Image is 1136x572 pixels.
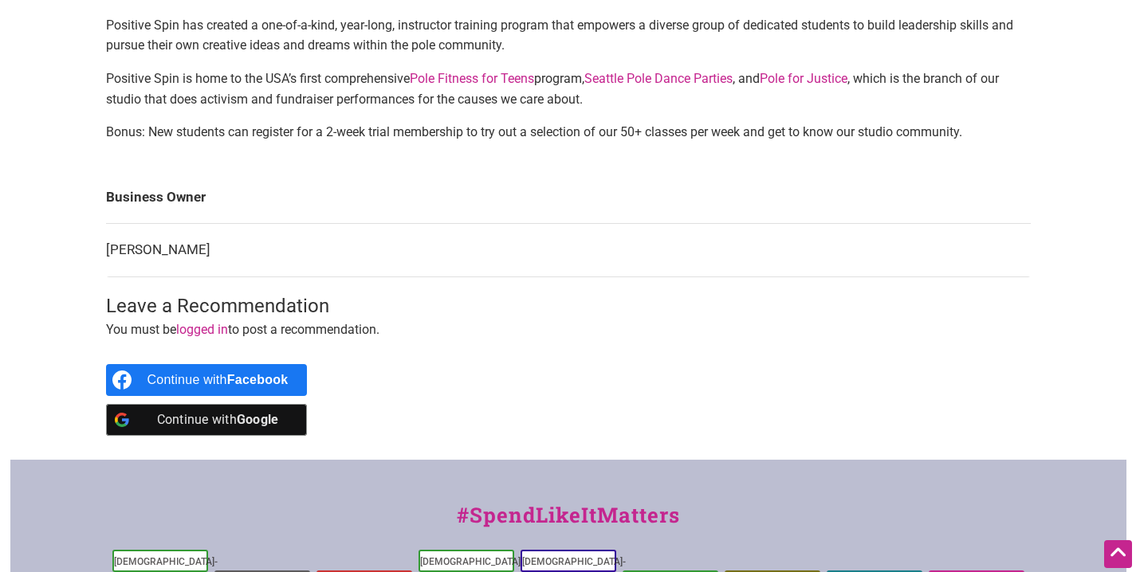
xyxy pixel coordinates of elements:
b: Facebook [227,373,289,386]
h3: Leave a Recommendation [106,293,1031,320]
a: Pole Fitness for Teens [410,71,534,86]
a: logged in [176,322,228,337]
p: Positive Spin has created a one-of-a-kind, year-long, instructor training program that empowers a... [106,15,1031,56]
div: Scroll Back to Top [1104,540,1132,568]
b: Google [237,412,279,427]
div: Continue with [147,404,289,436]
p: Bonus: New students can register for a 2-week trial membership to try out a selection of our 50+ ... [106,122,1031,143]
a: Pole for Justice [760,71,847,86]
p: You must be to post a recommendation. [106,319,1031,340]
a: Continue with <b>Google</b> [106,404,308,436]
td: [PERSON_NAME] [106,224,1031,277]
td: Business Owner [106,171,1031,224]
p: Positive Spin is home to the USA’s first comprehensive program, , and , which is the branch of ou... [106,69,1031,109]
div: #SpendLikeItMatters [10,500,1126,547]
a: Seattle Pole Dance Parties [584,71,733,86]
a: Continue with <b>Facebook</b> [106,364,308,396]
div: Continue with [147,364,289,396]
